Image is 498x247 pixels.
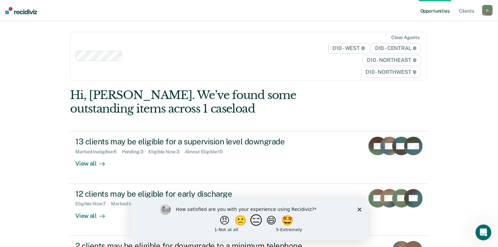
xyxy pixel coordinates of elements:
a: 13 clients may be eligible for a supervision level downgradeMarked Ineligible:6Pending:3Eligible ... [70,131,428,183]
div: Pending : 3 [122,149,149,155]
span: D10 - NORTHEAST [363,55,421,66]
iframe: Survey by Kim from Recidiviz [131,198,367,240]
div: Marked Ineligible : 6 [75,149,122,155]
span: D10 - CENTRAL [371,43,421,54]
div: 13 clients may be eligible for a supervision level downgrade [75,137,307,146]
a: 12 clients may be eligible for early dischargeEligible Now:7Marked Ineligible:18Almost Eligible:5... [70,184,428,236]
div: Eligible Now : 3 [149,149,185,155]
div: Clear agents [391,35,419,40]
span: D10 - NORTHWEST [361,67,421,77]
div: Eligible Now : 7 [75,201,111,207]
div: Hi, [PERSON_NAME]. We’ve found some outstanding items across 1 caseload [70,88,356,116]
div: View all [75,207,112,220]
div: Almost Eligible : 10 [185,149,228,155]
div: Marked Ineligible : 18 [111,201,159,207]
img: Recidiviz [5,7,37,14]
span: D10 - WEST [328,43,369,54]
div: View all [75,155,112,168]
div: 12 clients may be eligible for early discharge [75,189,307,199]
iframe: Intercom live chat [476,224,491,240]
button: D [482,5,493,16]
